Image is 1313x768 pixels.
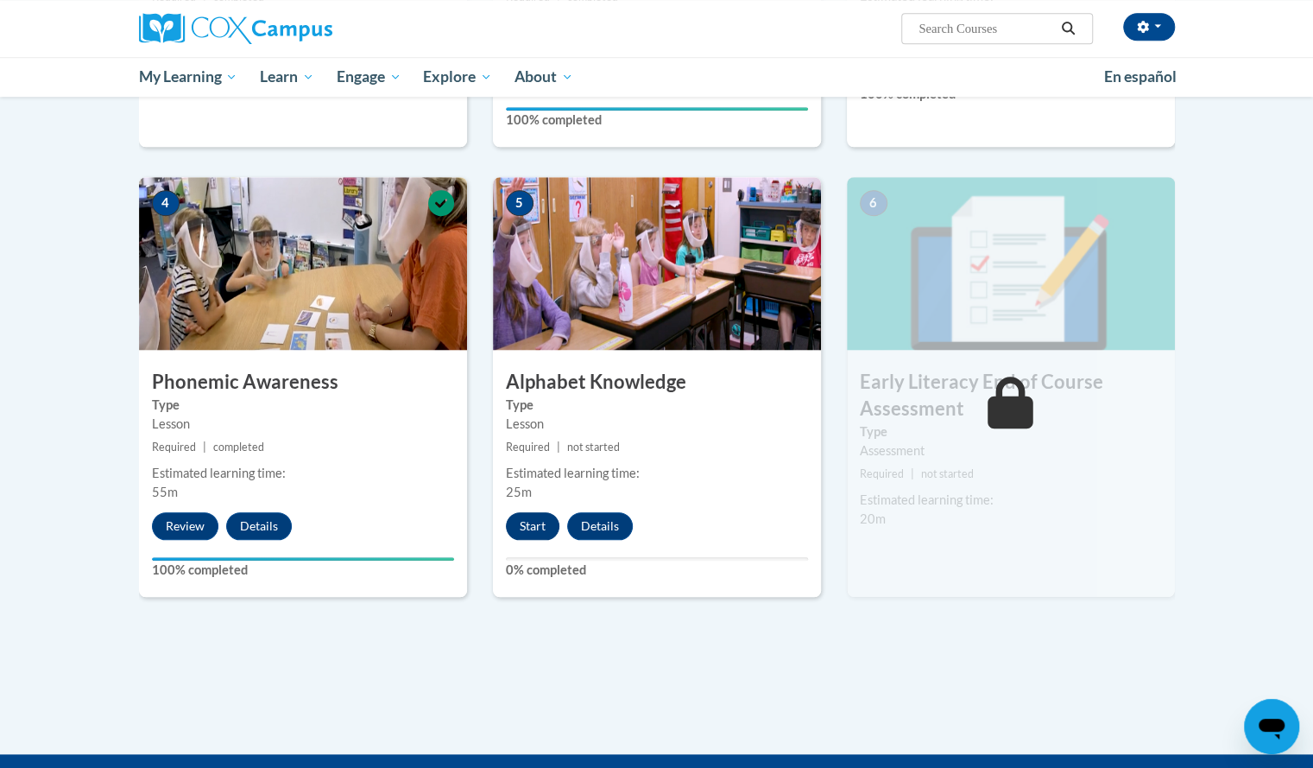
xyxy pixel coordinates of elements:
[139,177,467,350] img: Course Image
[423,67,492,87] span: Explore
[860,441,1162,460] div: Assessment
[138,67,237,87] span: My Learning
[514,67,573,87] span: About
[128,57,249,97] a: My Learning
[503,57,584,97] a: About
[203,441,206,454] span: |
[1055,18,1081,39] button: Search
[139,369,467,396] h3: Phonemic Awareness
[917,18,1055,39] input: Search Courses
[506,441,550,454] span: Required
[213,441,264,454] span: completed
[860,467,904,480] span: Required
[506,464,808,483] div: Estimated learning time:
[506,561,808,580] label: 0% completed
[506,107,808,111] div: Your progress
[325,57,413,97] a: Engage
[506,512,559,540] button: Start
[567,441,620,454] span: not started
[412,57,503,97] a: Explore
[152,190,180,216] span: 4
[860,422,1162,441] label: Type
[506,485,532,499] span: 25m
[152,415,454,434] div: Lesson
[860,511,886,526] span: 20m
[847,177,1175,350] img: Course Image
[506,111,808,130] label: 100% completed
[860,190,887,216] span: 6
[226,512,292,540] button: Details
[337,67,401,87] span: Engage
[506,396,808,415] label: Type
[557,441,560,454] span: |
[113,57,1201,97] div: Main menu
[1104,67,1177,86] span: En español
[567,512,633,540] button: Details
[152,464,454,483] div: Estimated learning time:
[260,67,314,87] span: Learn
[1123,13,1175,41] button: Account Settings
[506,190,533,216] span: 5
[860,491,1162,510] div: Estimated learning time:
[921,467,974,480] span: not started
[152,485,178,499] span: 55m
[139,13,467,44] a: Cox Campus
[493,369,821,396] h3: Alphabet Knowledge
[506,415,808,434] div: Lesson
[152,441,196,454] span: Required
[152,557,454,561] div: Your progress
[1093,59,1188,95] a: En español
[847,369,1175,422] h3: Early Literacy End of Course Assessment
[911,467,914,480] span: |
[152,512,218,540] button: Review
[249,57,325,97] a: Learn
[493,177,821,350] img: Course Image
[139,13,332,44] img: Cox Campus
[152,396,454,415] label: Type
[1244,699,1299,754] iframe: Button to launch messaging window
[152,561,454,580] label: 100% completed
